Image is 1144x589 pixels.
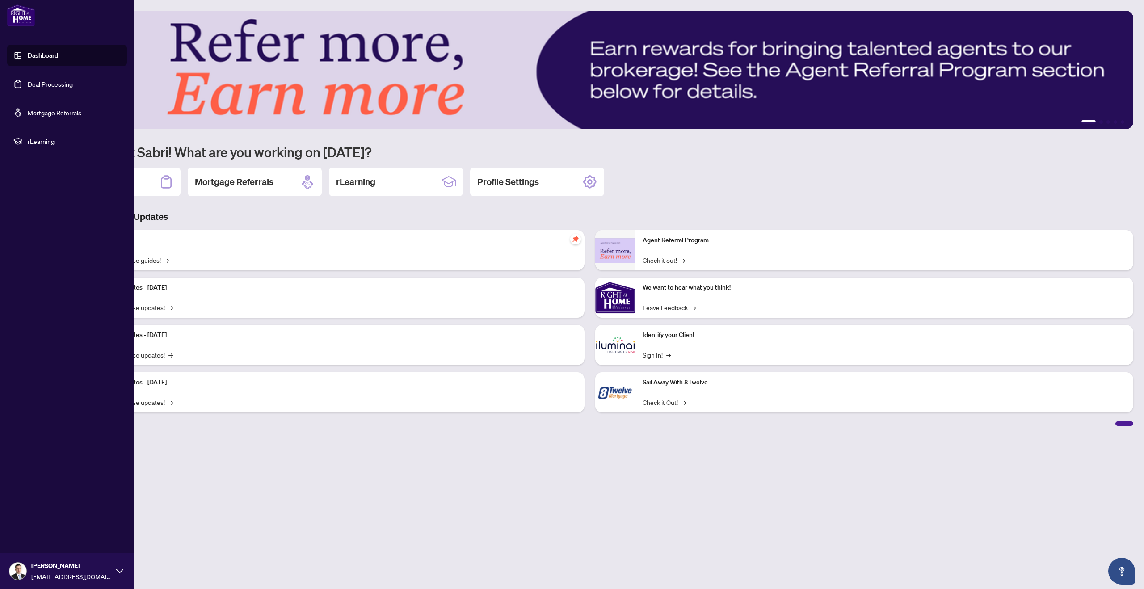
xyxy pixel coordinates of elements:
[666,350,671,360] span: →
[94,236,577,245] p: Self-Help
[681,397,686,407] span: →
[46,210,1133,223] h3: Brokerage & Industry Updates
[595,325,635,365] img: Identify your Client
[168,303,173,312] span: →
[643,236,1126,245] p: Agent Referral Program
[681,255,685,265] span: →
[643,397,686,407] a: Check it Out!→
[1121,120,1124,124] button: 5
[28,51,58,59] a: Dashboard
[94,330,577,340] p: Platform Updates - [DATE]
[164,255,169,265] span: →
[595,278,635,318] img: We want to hear what you think!
[643,303,696,312] a: Leave Feedback→
[46,143,1133,160] h1: Welcome back Sabri! What are you working on [DATE]?
[28,109,81,117] a: Mortgage Referrals
[168,350,173,360] span: →
[46,11,1133,129] img: Slide 0
[1081,120,1096,124] button: 1
[643,283,1126,293] p: We want to hear what you think!
[31,572,112,581] span: [EMAIL_ADDRESS][DOMAIN_NAME]
[94,283,577,293] p: Platform Updates - [DATE]
[570,234,581,244] span: pushpin
[1099,120,1103,124] button: 2
[1108,558,1135,585] button: Open asap
[643,350,671,360] a: Sign In!→
[1106,120,1110,124] button: 3
[168,397,173,407] span: →
[28,80,73,88] a: Deal Processing
[691,303,696,312] span: →
[31,561,112,571] span: [PERSON_NAME]
[477,176,539,188] h2: Profile Settings
[595,238,635,263] img: Agent Referral Program
[643,330,1126,340] p: Identify your Client
[94,378,577,387] p: Platform Updates - [DATE]
[9,563,26,580] img: Profile Icon
[595,372,635,412] img: Sail Away With 8Twelve
[28,136,121,146] span: rLearning
[1114,120,1117,124] button: 4
[195,176,273,188] h2: Mortgage Referrals
[643,378,1126,387] p: Sail Away With 8Twelve
[336,176,375,188] h2: rLearning
[643,255,685,265] a: Check it out!→
[7,4,35,26] img: logo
